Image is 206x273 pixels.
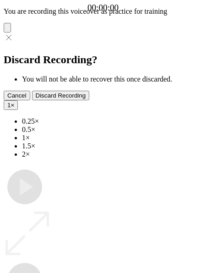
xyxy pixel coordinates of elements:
a: 00:00:00 [87,3,119,13]
p: You are recording this voiceover as practice for training [4,7,202,16]
li: 0.5× [22,126,202,134]
button: Discard Recording [32,91,90,100]
button: Cancel [4,91,30,100]
li: You will not be able to recover this once discarded. [22,75,202,83]
button: 1× [4,100,18,110]
li: 0.25× [22,117,202,126]
li: 1× [22,134,202,142]
span: 1 [7,102,11,109]
h2: Discard Recording? [4,54,202,66]
li: 2× [22,150,202,158]
li: 1.5× [22,142,202,150]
